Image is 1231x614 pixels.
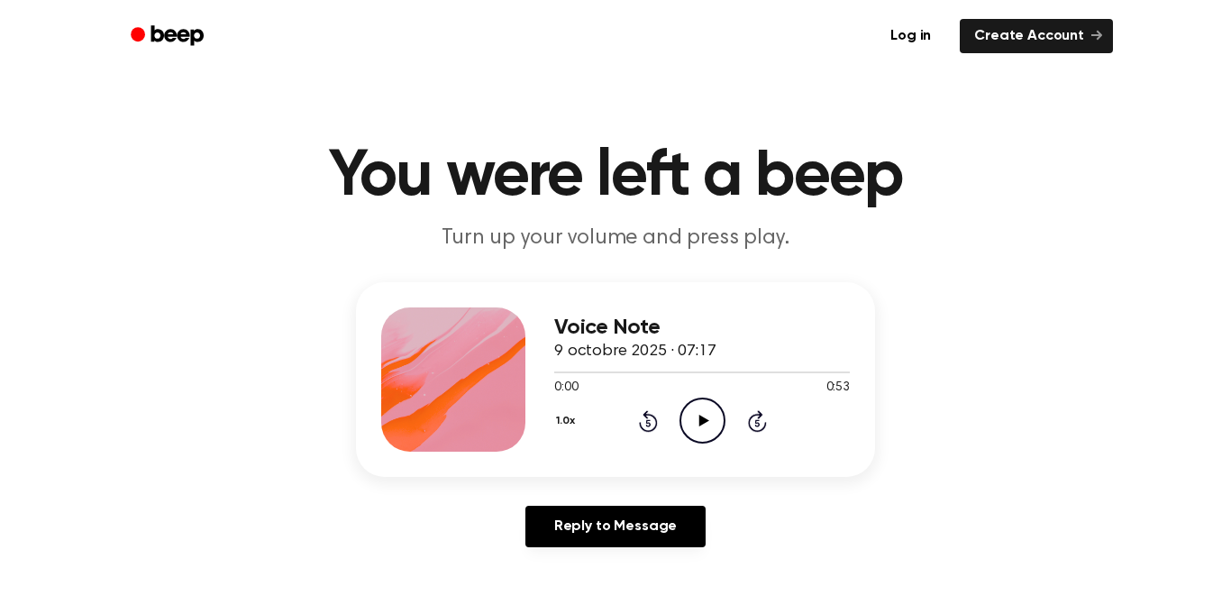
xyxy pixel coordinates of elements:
a: Reply to Message [525,506,706,547]
button: 1.0x [554,406,581,436]
span: 0:00 [554,379,578,398]
p: Turn up your volume and press play. [269,224,962,253]
h3: Voice Note [554,316,850,340]
h1: You were left a beep [154,144,1077,209]
span: 9 octobre 2025 · 07:17 [554,344,716,360]
a: Log in [872,15,949,57]
a: Beep [118,19,220,54]
span: 0:53 [826,379,850,398]
a: Create Account [960,19,1113,53]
